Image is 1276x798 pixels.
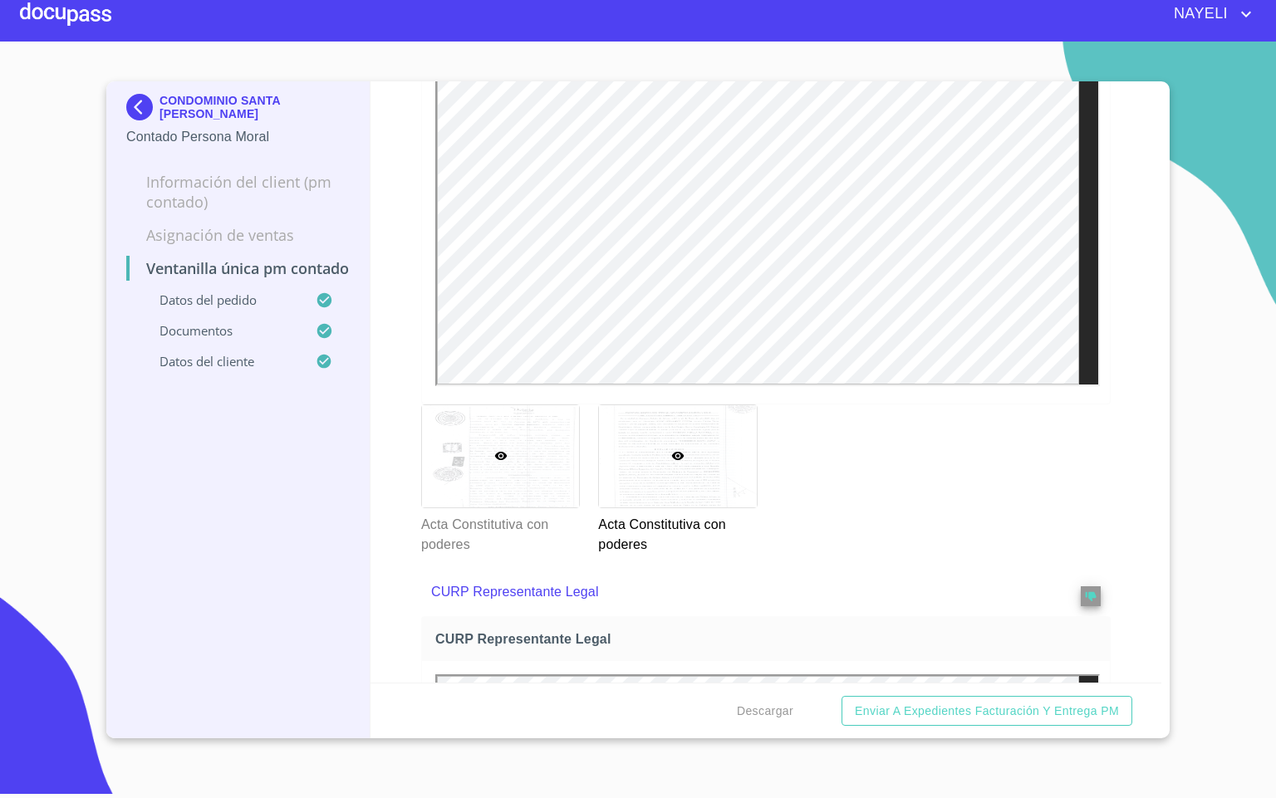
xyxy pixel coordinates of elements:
[855,701,1119,722] span: Enviar a Expedientes Facturación y Entrega PM
[126,172,350,212] p: Información del Client (PM contado)
[737,701,793,722] span: Descargar
[421,508,578,555] p: Acta Constitutiva con poderes
[126,258,350,278] p: Ventanilla única PM contado
[126,94,350,127] div: CONDOMINIO SANTA [PERSON_NAME]
[598,508,755,555] p: Acta Constitutiva con poderes
[431,582,1033,602] p: CURP Representante Legal
[730,696,800,727] button: Descargar
[126,291,316,308] p: Datos del pedido
[842,696,1132,727] button: Enviar a Expedientes Facturación y Entrega PM
[1161,1,1236,27] span: NAYELI
[1161,1,1256,27] button: account of current user
[126,127,350,147] p: Contado Persona Moral
[126,353,316,370] p: Datos del cliente
[126,94,159,120] img: Docupass spot blue
[435,630,1103,648] span: CURP Representante Legal
[159,94,350,120] p: CONDOMINIO SANTA [PERSON_NAME]
[126,322,316,339] p: Documentos
[1081,586,1101,606] button: reject
[126,225,350,245] p: Asignación de Ventas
